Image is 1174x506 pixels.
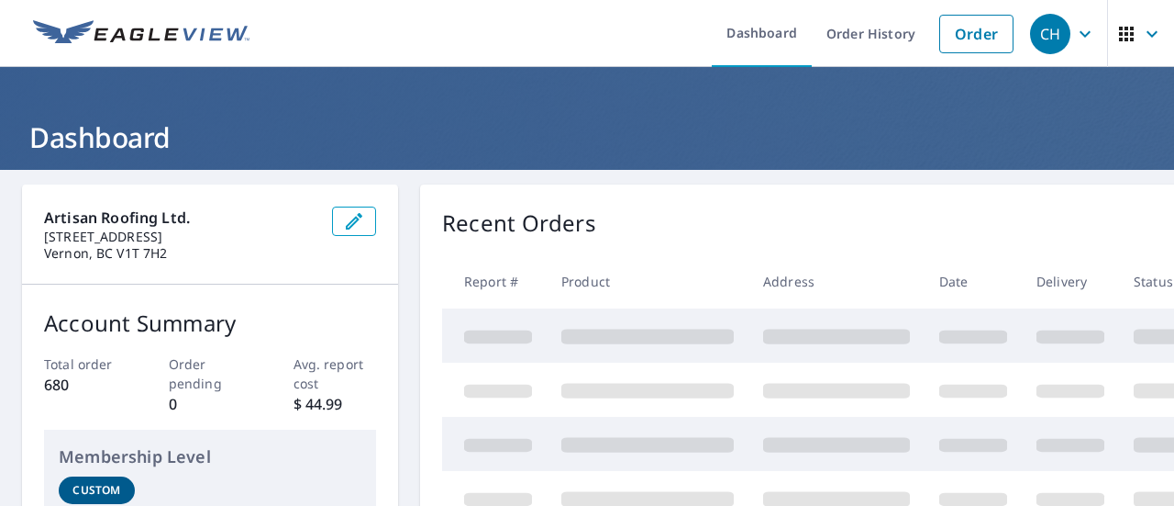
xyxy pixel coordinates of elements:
[547,254,748,309] th: Product
[1030,14,1070,54] div: CH
[748,254,925,309] th: Address
[44,374,127,396] p: 680
[442,207,596,240] p: Recent Orders
[33,20,249,48] img: EV Logo
[939,15,1013,53] a: Order
[169,354,252,393] p: Order pending
[44,245,317,262] p: Vernon, BC V1T 7H2
[925,254,1022,309] th: Date
[59,444,361,469] p: Membership Level
[169,393,252,415] p: 0
[44,229,317,245] p: [STREET_ADDRESS]
[293,354,377,393] p: Avg. report cost
[293,393,377,415] p: $ 44.99
[22,118,1152,156] h1: Dashboard
[44,307,376,340] p: Account Summary
[72,482,120,499] p: Custom
[44,207,317,229] p: Artisan Roofing Ltd.
[1022,254,1119,309] th: Delivery
[44,354,127,374] p: Total order
[442,254,547,309] th: Report #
